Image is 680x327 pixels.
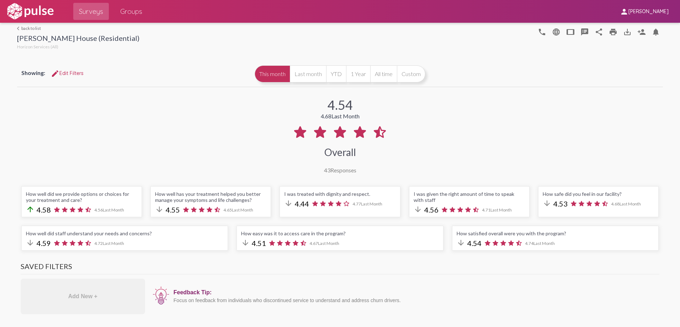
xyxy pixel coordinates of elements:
[174,289,656,296] div: Feedback Tip:
[324,167,356,173] div: Responses
[606,25,620,39] a: print
[241,230,439,236] div: How easy was it to access care in the program?
[94,241,124,246] span: 4.72
[241,238,250,247] mat-icon: arrow_downward
[26,238,34,247] mat-icon: arrow_downward
[563,25,578,39] button: tablet
[103,241,124,246] span: Last Month
[326,65,346,82] button: YTD
[414,191,525,203] div: I was given the right amount of time to speak with staff
[79,5,103,18] span: Surveys
[152,286,170,306] img: icon12.png
[37,239,51,247] span: 4.59
[17,34,139,44] div: [PERSON_NAME] House (Residential)
[103,207,124,213] span: Last Month
[318,241,339,246] span: Last Month
[284,199,293,208] mat-icon: arrow_downward
[578,25,592,39] button: speaker_notes
[324,167,330,173] span: 43
[543,191,654,197] div: How safe did you feel in our facility?
[115,3,148,20] a: Groups
[370,65,397,82] button: All time
[467,239,482,247] span: 4.54
[652,28,660,36] mat-icon: Bell
[26,191,137,203] div: How well did we provide options or choices for your treatment and care?
[553,199,568,208] span: 4.53
[21,69,45,76] span: Showing:
[620,25,634,39] button: Download
[620,7,628,16] mat-icon: person
[634,25,649,39] button: Person
[637,28,646,36] mat-icon: Person
[21,262,659,274] h3: Saved Filters
[309,241,339,246] span: 4.67
[414,205,422,214] mat-icon: arrow_downward
[538,28,546,36] mat-icon: language
[525,241,555,246] span: 4.74
[284,191,395,197] div: I was treated with dignity and respect.
[361,201,382,207] span: Last Month
[94,207,124,213] span: 4.56
[6,2,55,20] img: white-logo.svg
[614,5,674,18] button: [PERSON_NAME]
[26,230,223,236] div: How well did staff understand your needs and concerns?
[26,205,34,214] mat-icon: arrow_upward
[609,28,617,36] mat-icon: print
[649,25,663,39] button: Bell
[457,230,654,236] div: How satisfied overall were you with the program?
[611,201,641,207] span: 4.68
[51,70,84,76] span: Edit Filters
[457,238,465,247] mat-icon: arrow_downward
[166,205,180,214] span: 4.55
[397,65,425,82] button: Custom
[223,207,253,213] span: 4.65
[120,5,142,18] span: Groups
[328,97,353,113] div: 4.54
[628,9,669,15] span: [PERSON_NAME]
[17,26,139,31] a: back to list
[620,201,641,207] span: Last Month
[331,113,360,119] span: Last Month
[490,207,512,213] span: Last Month
[295,199,309,208] span: 4.44
[595,28,603,36] mat-icon: Share
[535,25,549,39] button: language
[324,146,356,158] div: Overall
[592,25,606,39] button: Share
[255,65,290,82] button: This month
[17,26,21,31] mat-icon: arrow_back_ios
[290,65,326,82] button: Last month
[352,201,382,207] span: 4.77
[155,191,266,203] div: How well has your treatment helped you better manage your symptoms and life challenges?
[73,3,109,20] a: Surveys
[45,67,89,80] button: Edit FiltersEdit Filters
[552,28,561,36] mat-icon: language
[51,69,59,78] mat-icon: Edit Filters
[482,207,512,213] span: 4.71
[566,28,575,36] mat-icon: tablet
[543,199,551,208] mat-icon: arrow_downward
[549,25,563,39] button: language
[232,207,253,213] span: Last Month
[155,205,164,214] mat-icon: arrow_downward
[17,44,58,49] span: Horizon Services (All)
[37,205,51,214] span: 4.58
[321,113,360,119] div: 4.68
[623,28,632,36] mat-icon: Download
[580,28,589,36] mat-icon: speaker_notes
[424,205,439,214] span: 4.56
[21,279,145,314] div: Add New +
[174,297,656,303] div: Focus on feedback from individuals who discontinued service to understand and address churn drivers.
[533,241,555,246] span: Last Month
[346,65,370,82] button: 1 Year
[252,239,266,247] span: 4.51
